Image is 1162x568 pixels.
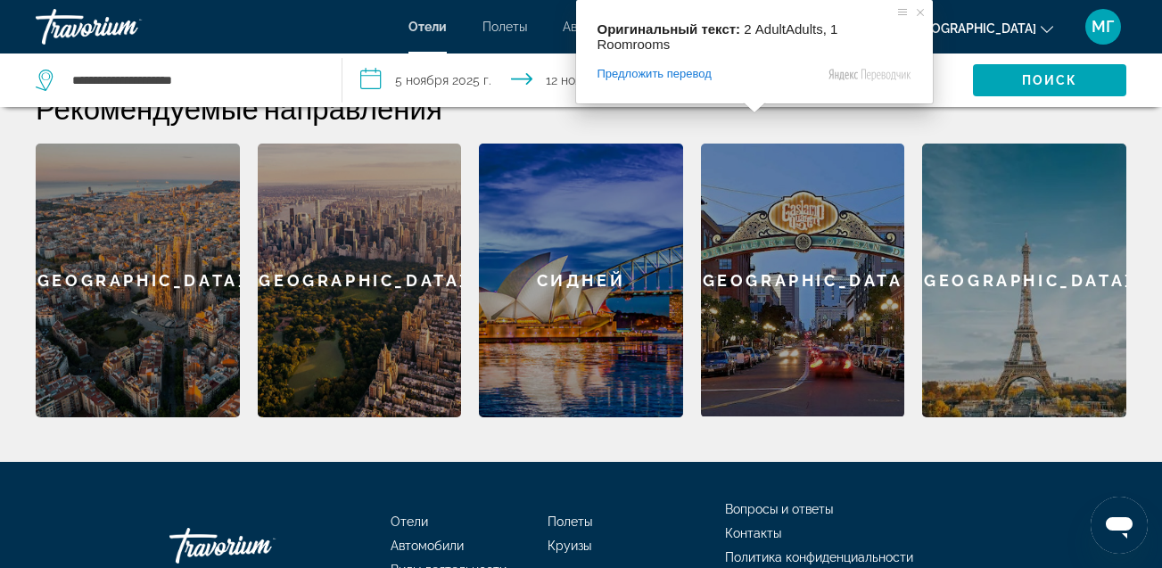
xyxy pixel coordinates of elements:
[916,271,1133,290] ya-tr-span: [GEOGRAPHIC_DATA]
[36,4,214,50] a: Травориум
[36,90,442,126] ya-tr-span: Рекомендуемые направления
[597,66,712,82] span: Предложить перевод
[694,271,911,290] ya-tr-span: [GEOGRAPHIC_DATA]
[973,64,1126,96] button: Поиск
[922,144,1126,417] a: Париж[GEOGRAPHIC_DATA]
[1022,73,1078,87] ya-tr-span: Поиск
[482,20,527,34] a: Полеты
[563,20,636,34] a: Автомобили
[548,539,591,553] a: Круизы
[342,54,667,107] button: Выберите дату заезда и выезда
[597,21,842,52] span: 2 AdultAdults, 1 Roomrooms
[537,271,626,290] ya-tr-span: Сидней
[408,20,447,34] a: Отели
[1092,17,1115,36] ya-tr-span: МГ
[36,144,240,417] a: Барселона[GEOGRAPHIC_DATA]
[29,271,246,290] ya-tr-span: [GEOGRAPHIC_DATA]
[479,144,683,417] a: СиднейСидней
[869,21,1036,36] ya-tr-span: Долл. [GEOGRAPHIC_DATA]
[258,144,462,417] a: НЬЮ-ЙОРК[GEOGRAPHIC_DATA]
[701,144,905,417] a: San Diego[GEOGRAPHIC_DATA]
[1080,8,1126,45] button: Пользовательское меню
[70,67,315,94] input: Поиск места назначения в отеле
[597,21,741,37] span: Оригинальный текст:
[251,271,468,290] ya-tr-span: [GEOGRAPHIC_DATA]
[725,550,913,564] a: Политика конфиденциальности
[869,15,1053,41] button: Изменить валюту
[725,502,833,516] a: Вопросы и ответы
[548,514,592,529] a: Полеты
[391,514,428,529] a: Отели
[1091,497,1148,554] iframe: Кнопка запуска окна обмена сообщениями
[725,526,781,540] a: Контакты
[391,539,464,553] a: Автомобили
